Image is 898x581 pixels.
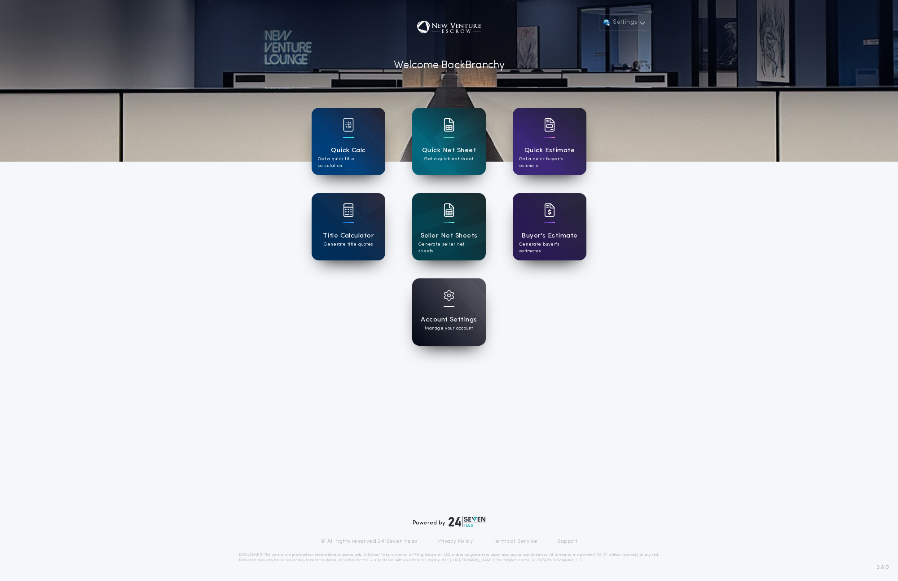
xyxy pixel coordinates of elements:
p: Generate buyer's estimates [519,241,580,255]
h1: Quick Calc [331,145,366,156]
button: Settings [599,14,649,31]
img: card icon [444,290,454,301]
img: card icon [444,203,454,217]
a: Support [557,538,577,545]
a: [URL][DOMAIN_NAME] [450,559,494,562]
img: card icon [544,203,555,217]
h1: Quick Estimate [524,145,575,156]
img: card icon [343,203,354,217]
a: card iconSeller Net SheetsGenerate seller net sheets [412,193,486,260]
img: account-logo [409,14,490,41]
a: card iconAccount SettingsManage your account [412,278,486,346]
p: DISCLAIMER: This estimate is provided for informational purposes only. 24|Seven Fees, a product o... [239,552,659,563]
img: user avatar [602,18,611,27]
a: card iconQuick EstimateGet a quick buyer's estimate [513,108,586,175]
a: Privacy Policy [437,538,473,545]
p: Get a quick net sheet [424,156,473,163]
p: Get a quick buyer's estimate [519,156,580,169]
h1: Account Settings [421,315,477,325]
p: Generate title quotes [324,241,373,248]
div: Powered by [413,516,485,527]
p: Generate seller net sheets [418,241,480,255]
img: card icon [544,118,555,132]
p: Welcome Back Branchy [394,57,505,74]
span: 3.8.0 [877,563,889,572]
img: card icon [444,118,454,132]
p: Get a quick title calculation [318,156,379,169]
a: card iconTitle CalculatorGenerate title quotes [312,193,385,260]
h1: Seller Net Sheets [421,231,478,241]
a: card iconQuick CalcGet a quick title calculation [312,108,385,175]
h1: Quick Net Sheet [422,145,476,156]
p: © All rights reserved. 24|Seven Fees [321,538,418,545]
a: card iconBuyer's EstimateGenerate buyer's estimates [513,193,586,260]
p: Manage your account [425,325,473,332]
h1: Buyer's Estimate [521,231,577,241]
img: card icon [343,118,354,132]
h1: Title Calculator [323,231,374,241]
a: Terms of Service [493,538,537,545]
img: logo [449,516,485,527]
a: card iconQuick Net SheetGet a quick net sheet [412,108,486,175]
